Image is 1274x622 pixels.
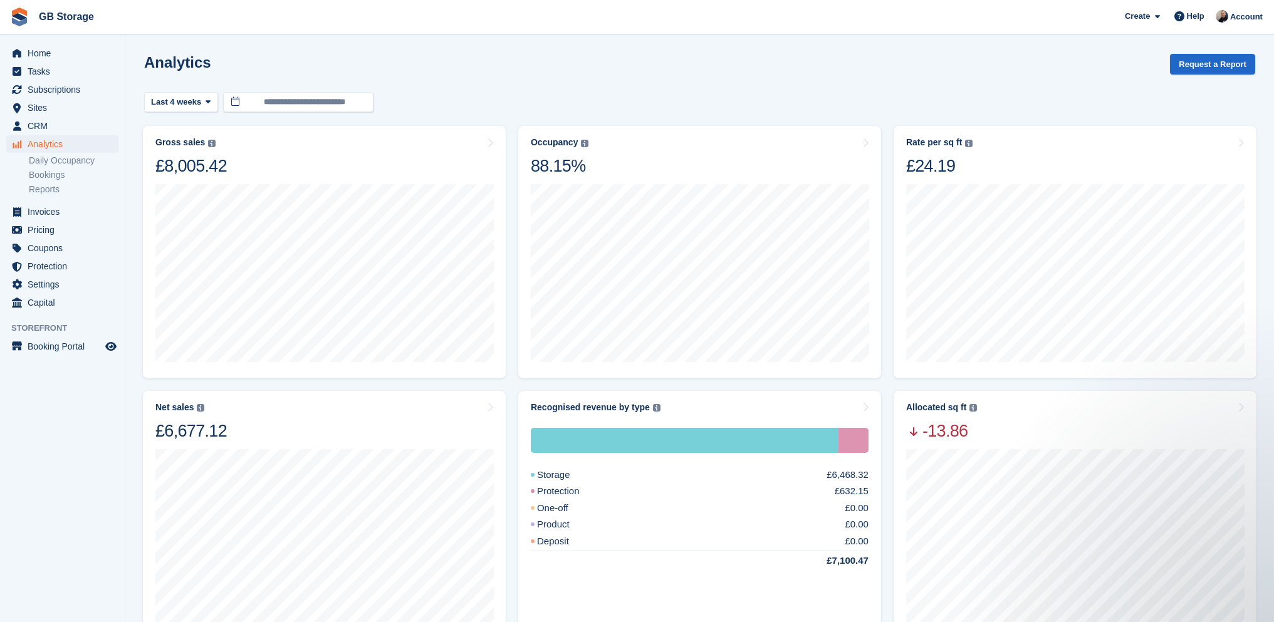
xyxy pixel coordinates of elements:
[6,221,118,239] a: menu
[6,239,118,257] a: menu
[103,339,118,354] a: Preview store
[1170,54,1255,75] button: Request a Report
[838,428,869,453] div: Protection
[531,137,578,148] div: Occupancy
[144,92,218,113] button: Last 4 weeks
[1216,10,1228,23] img: Karl Walker
[6,257,118,275] a: menu
[906,402,966,413] div: Allocated sq ft
[29,184,118,195] a: Reports
[6,63,118,80] a: menu
[531,428,838,453] div: Storage
[28,81,103,98] span: Subscriptions
[28,44,103,62] span: Home
[6,44,118,62] a: menu
[6,81,118,98] a: menu
[531,468,600,482] div: Storage
[969,404,977,412] img: icon-info-grey-7440780725fd019a000dd9b08b2336e03edf1995a4989e88bcd33f0948082b44.svg
[155,402,194,413] div: Net sales
[11,322,125,334] span: Storefront
[906,137,962,148] div: Rate per sq ft
[531,534,599,549] div: Deposit
[28,294,103,311] span: Capital
[28,257,103,275] span: Protection
[29,155,118,167] a: Daily Occupancy
[208,140,216,147] img: icon-info-grey-7440780725fd019a000dd9b08b2336e03edf1995a4989e88bcd33f0948082b44.svg
[28,276,103,293] span: Settings
[1125,10,1150,23] span: Create
[796,554,869,568] div: £7,100.47
[845,517,869,532] div: £0.00
[28,135,103,153] span: Analytics
[197,404,204,412] img: icon-info-grey-7440780725fd019a000dd9b08b2336e03edf1995a4989e88bcd33f0948082b44.svg
[29,169,118,181] a: Bookings
[531,402,650,413] div: Recognised revenue by type
[6,135,118,153] a: menu
[1187,10,1204,23] span: Help
[28,338,103,355] span: Booking Portal
[6,294,118,311] a: menu
[155,420,227,442] div: £6,677.12
[531,484,610,499] div: Protection
[1230,11,1263,23] span: Account
[34,6,99,27] a: GB Storage
[6,276,118,293] a: menu
[28,99,103,117] span: Sites
[965,140,973,147] img: icon-info-grey-7440780725fd019a000dd9b08b2336e03edf1995a4989e88bcd33f0948082b44.svg
[6,117,118,135] a: menu
[10,8,29,26] img: stora-icon-8386f47178a22dfd0bd8f6a31ec36ba5ce8667c1dd55bd0f319d3a0aa187defe.svg
[835,484,869,499] div: £632.15
[531,517,600,532] div: Product
[28,221,103,239] span: Pricing
[6,203,118,220] a: menu
[531,501,598,516] div: One-off
[28,239,103,257] span: Coupons
[531,155,588,177] div: 88.15%
[155,137,205,148] div: Gross sales
[906,420,977,442] span: -13.86
[155,155,227,177] div: £8,005.42
[28,203,103,220] span: Invoices
[151,96,201,108] span: Last 4 weeks
[845,501,869,516] div: £0.00
[28,63,103,80] span: Tasks
[28,117,103,135] span: CRM
[581,140,588,147] img: icon-info-grey-7440780725fd019a000dd9b08b2336e03edf1995a4989e88bcd33f0948082b44.svg
[827,468,869,482] div: £6,468.32
[906,155,973,177] div: £24.19
[653,404,660,412] img: icon-info-grey-7440780725fd019a000dd9b08b2336e03edf1995a4989e88bcd33f0948082b44.svg
[6,99,118,117] a: menu
[845,534,869,549] div: £0.00
[144,54,211,71] h2: Analytics
[6,338,118,355] a: menu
